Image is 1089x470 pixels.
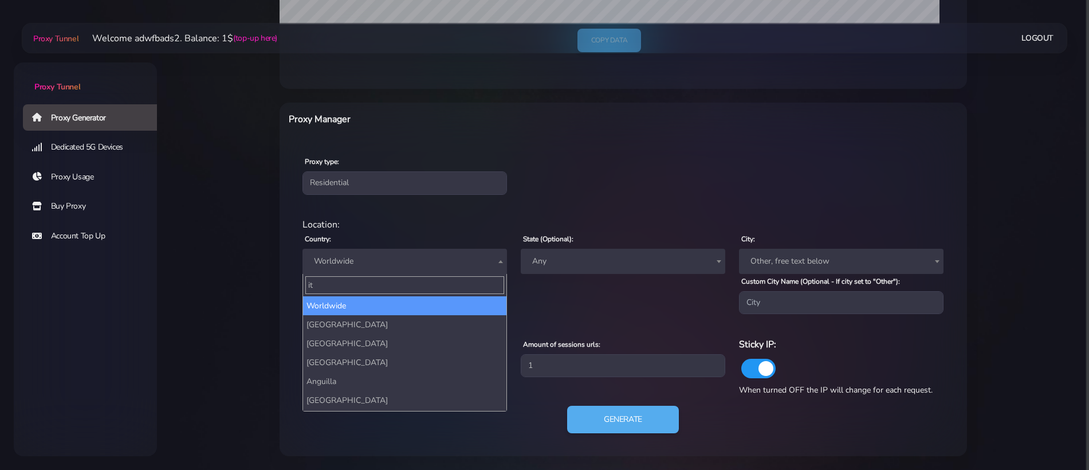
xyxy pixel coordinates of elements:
span: Worldwide [302,249,507,274]
span: Proxy Tunnel [34,81,80,92]
iframe: Webchat Widget [920,283,1075,456]
li: Anguilla [303,372,506,391]
span: Any [528,253,718,269]
label: Amount of sessions urls: [523,339,600,350]
span: When turned OFF the IP will change for each request. [739,385,933,395]
li: [GEOGRAPHIC_DATA] [303,410,506,429]
input: City [739,291,943,314]
a: Logout [1021,28,1053,49]
span: Proxy Tunnel [33,33,78,44]
label: Proxy type: [305,156,339,167]
a: Proxy Generator [23,104,166,131]
input: Search [305,276,504,294]
a: (top-up here) [233,32,277,44]
a: Dedicated 5G Devices [23,134,166,160]
a: Buy Proxy [23,193,166,220]
label: Country: [305,234,331,244]
span: Any [521,249,725,274]
label: City: [741,234,755,244]
span: Other, free text below [746,253,937,269]
li: [GEOGRAPHIC_DATA] [303,315,506,334]
span: Other, free text below [739,249,943,274]
li: Welcome adwfbads2. Balance: 1$ [78,32,277,45]
li: [GEOGRAPHIC_DATA] [303,334,506,353]
label: Custom City Name (Optional - If city set to "Other"): [741,276,900,287]
div: Proxy Settings: [296,323,951,337]
a: Proxy Usage [23,164,166,190]
li: [GEOGRAPHIC_DATA] [303,353,506,372]
h6: Proxy Manager [289,112,673,127]
label: State (Optional): [523,234,573,244]
a: Proxy Tunnel [14,62,157,93]
button: Generate [567,406,679,433]
a: Proxy Tunnel [31,29,78,48]
li: [GEOGRAPHIC_DATA] [303,391,506,410]
li: Worldwide [303,296,506,315]
span: Worldwide [309,253,500,269]
div: Location: [296,218,951,232]
h6: Sticky IP: [739,337,943,352]
a: Account Top Up [23,223,166,249]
